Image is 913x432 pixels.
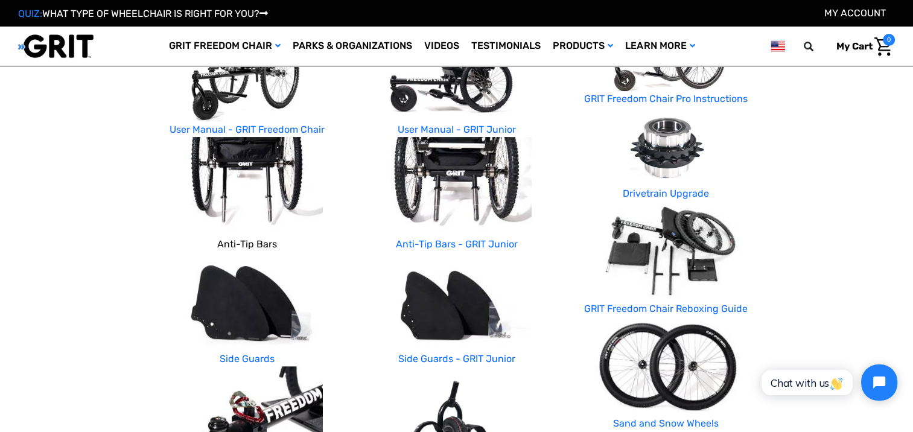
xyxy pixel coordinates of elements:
span: My Cart [836,40,873,52]
a: Side Guards - GRIT Junior [398,353,515,364]
a: Cart with 0 items [827,34,895,59]
img: GRIT All-Terrain Wheelchair and Mobility Equipment [18,34,94,59]
a: Learn More [619,27,701,66]
a: Anti-Tip Bars - GRIT Junior [395,238,517,250]
a: GRIT Freedom Chair [163,27,287,66]
a: Side Guards [220,353,275,364]
a: Videos [418,27,465,66]
iframe: Tidio Chat [748,354,908,411]
a: User Manual - GRIT Junior [397,124,515,135]
a: QUIZ:WHAT TYPE OF WHEELCHAIR IS RIGHT FOR YOU? [18,8,268,19]
img: Cart [874,37,892,56]
span: QUIZ: [18,8,42,19]
a: Account [824,7,886,19]
img: us.png [771,39,785,54]
a: Testimonials [465,27,547,66]
input: Search [809,34,827,59]
a: Products [547,27,619,66]
a: GRIT Freedom Chair Pro Instructions [584,93,748,104]
span: 0 [883,34,895,46]
a: User Manual - GRIT Freedom Chair [170,124,325,135]
a: Drivetrain Upgrade [623,188,709,199]
a: Anti-Tip Bars [217,238,277,250]
a: Parks & Organizations [287,27,418,66]
a: GRIT Freedom Chair Reboxing Guide [584,303,748,314]
a: Sand and Snow Wheels [613,418,719,429]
